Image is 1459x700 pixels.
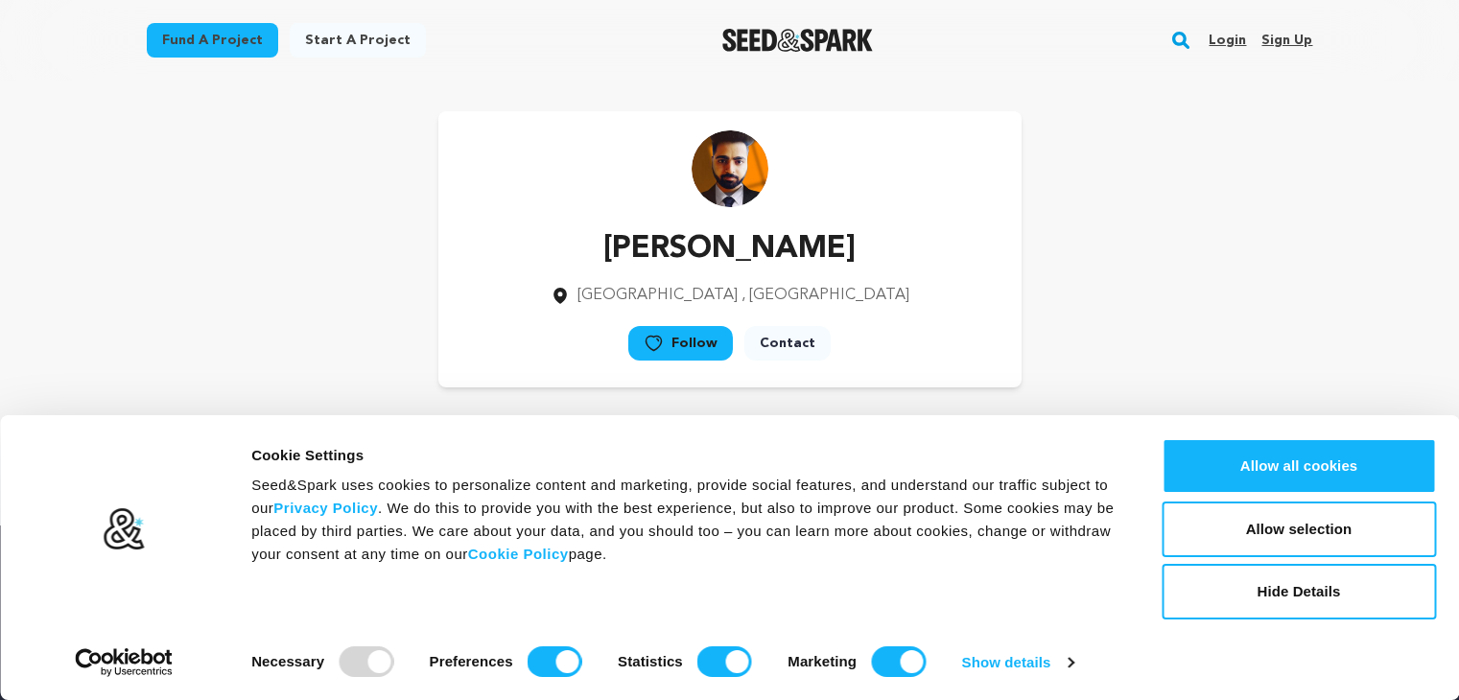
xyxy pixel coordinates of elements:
[744,326,831,361] a: Contact
[290,23,426,58] a: Start a project
[741,288,909,303] span: , [GEOGRAPHIC_DATA]
[551,226,909,272] p: [PERSON_NAME]
[430,653,513,669] strong: Preferences
[628,326,733,361] a: Follow
[962,648,1073,677] a: Show details
[577,288,738,303] span: [GEOGRAPHIC_DATA]
[251,474,1118,566] div: Seed&Spark uses cookies to personalize content and marketing, provide social features, and unders...
[1162,438,1436,494] button: Allow all cookies
[692,130,768,207] img: https://seedandspark-static.s3.us-east-2.amazonaws.com/images/User/002/120/946/medium/bf592f42280...
[722,29,873,52] a: Seed&Spark Homepage
[1261,25,1312,56] a: Sign up
[40,648,208,677] a: Usercentrics Cookiebot - opens in a new window
[788,653,857,669] strong: Marketing
[250,639,251,640] legend: Consent Selection
[1162,502,1436,557] button: Allow selection
[251,653,324,669] strong: Necessary
[468,546,569,562] a: Cookie Policy
[1209,25,1246,56] a: Login
[103,507,146,551] img: logo
[722,29,873,52] img: Seed&Spark Logo Dark Mode
[618,653,683,669] strong: Statistics
[1162,564,1436,619] button: Hide Details
[273,500,378,516] a: Privacy Policy
[251,444,1118,467] div: Cookie Settings
[147,23,278,58] a: Fund a project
